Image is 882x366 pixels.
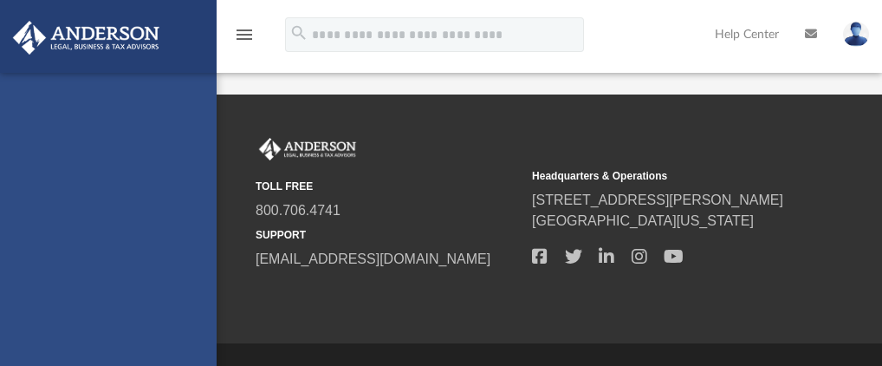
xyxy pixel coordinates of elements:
i: search [289,23,308,42]
a: [GEOGRAPHIC_DATA][US_STATE] [532,213,754,228]
a: [EMAIL_ADDRESS][DOMAIN_NAME] [256,252,490,266]
small: SUPPORT [256,227,520,243]
a: menu [234,33,255,45]
img: Anderson Advisors Platinum Portal [8,21,165,55]
img: User Pic [843,22,869,47]
i: menu [234,24,255,45]
a: [STREET_ADDRESS][PERSON_NAME] [532,193,783,207]
img: Anderson Advisors Platinum Portal [256,138,360,160]
a: 800.706.4741 [256,203,340,218]
small: TOLL FREE [256,179,520,194]
small: Headquarters & Operations [532,168,796,184]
